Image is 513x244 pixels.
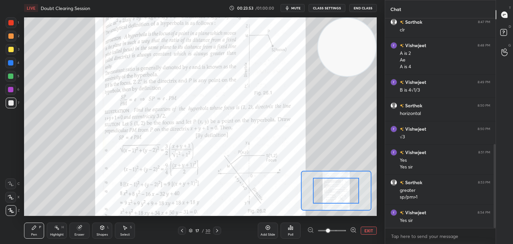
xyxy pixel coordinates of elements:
[400,211,404,215] img: no-rating-badge.077c3623.svg
[385,18,496,228] div: grid
[120,233,130,236] div: Select
[309,4,345,12] button: CLASS SETTINGS
[400,57,490,64] div: Ae
[31,233,37,236] div: Pen
[5,84,19,95] div: 6
[400,50,490,57] div: A is 2
[390,79,397,86] img: 3
[404,79,426,86] h6: Vishwjeet
[390,179,397,186] img: default.png
[404,102,422,109] h6: Sarthak
[5,57,19,68] div: 4
[390,126,397,132] img: 3
[400,87,490,94] div: B is 4√1/3
[478,211,490,215] div: 8:54 PM
[5,71,19,82] div: 5
[74,233,84,236] div: Eraser
[288,233,293,236] div: Poll
[390,149,397,156] img: 3
[390,209,397,216] img: 3
[261,233,275,236] div: Add Slide
[390,19,397,25] img: default.png
[194,229,201,233] div: 17
[478,43,490,47] div: 8:48 PM
[400,181,404,185] img: no-rating-badge.077c3623.svg
[400,164,490,170] div: Yes sir
[291,6,301,10] span: mute
[478,180,490,185] div: 8:53 PM
[478,80,490,84] div: 8:49 PM
[400,194,490,201] div: sp/pm>1
[6,44,19,55] div: 3
[509,24,511,29] p: D
[281,4,305,12] button: mute
[400,81,404,84] img: no-rating-badge.077c3623.svg
[400,217,490,224] div: Yes sir
[478,20,490,24] div: 8:47 PM
[400,134,490,140] div: √3
[400,64,490,70] div: A is 4
[404,125,426,132] h6: Vishwjeet
[400,110,490,117] div: horizontal
[478,150,490,154] div: 8:51 PM
[404,149,426,156] h6: Vishwjeet
[385,0,406,18] p: Chat
[400,127,404,131] img: no-rating-badge.077c3623.svg
[361,227,377,235] button: EXIT
[24,4,38,12] div: LIVE
[400,20,404,24] img: no-rating-badge.077c3623.svg
[6,17,19,28] div: 1
[39,226,41,229] div: P
[97,233,108,236] div: Shapes
[205,228,210,234] div: 30
[6,98,19,108] div: 7
[349,4,377,12] button: End Class
[400,157,490,164] div: Yes
[41,5,90,11] h4: Doubt Clearing Session
[404,179,422,186] h6: Sarthak
[390,42,397,49] img: 3
[6,31,19,41] div: 2
[508,43,511,48] p: G
[5,178,20,189] div: C
[404,42,426,49] h6: Vishwjeet
[400,187,490,194] div: greater
[202,229,204,233] div: /
[400,104,404,108] img: no-rating-badge.077c3623.svg
[509,5,511,10] p: T
[50,233,64,236] div: Highlight
[6,205,20,216] div: Z
[404,209,426,216] h6: Vishwjeet
[61,226,64,229] div: H
[107,226,109,229] div: L
[404,18,422,25] h6: Sarthak
[400,27,490,33] div: clr
[130,226,132,229] div: S
[478,104,490,108] div: 8:50 PM
[478,127,490,131] div: 8:50 PM
[5,192,20,203] div: X
[390,102,397,109] img: default.png
[400,151,404,154] img: no-rating-badge.077c3623.svg
[400,44,404,47] img: no-rating-badge.077c3623.svg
